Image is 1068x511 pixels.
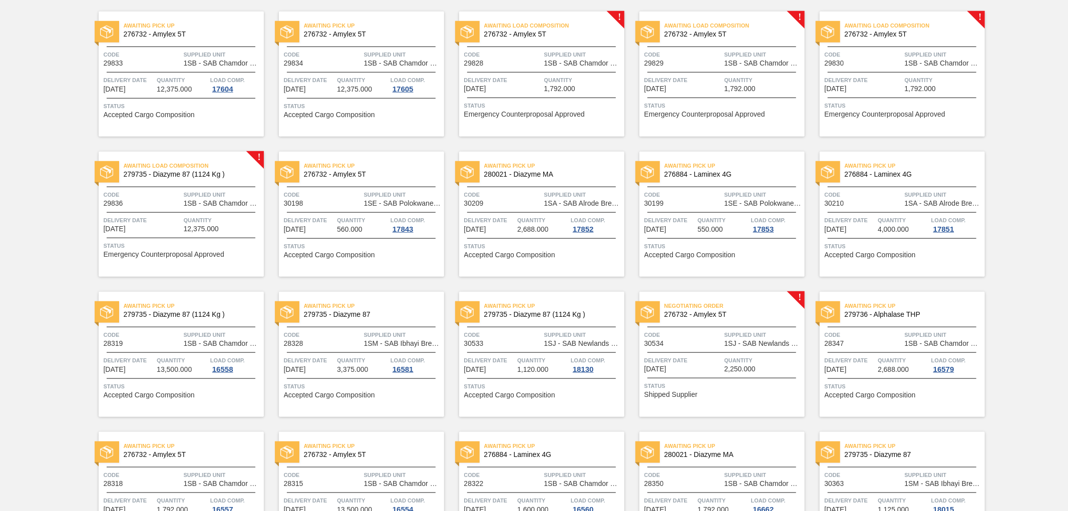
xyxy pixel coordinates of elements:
[104,215,181,225] span: Delivery Date
[544,190,622,200] span: Supplied Unit
[464,190,542,200] span: Code
[284,366,306,373] span: 08/07/2025
[464,340,484,347] span: 30533
[364,60,442,67] span: 1SB - SAB Chamdor Brewery
[905,190,982,200] span: Supplied Unit
[821,306,834,319] img: status
[284,241,442,251] span: Status
[284,470,362,480] span: Code
[364,470,442,480] span: Supplied Unit
[104,60,123,67] span: 29833
[304,31,436,38] span: 276732 - Amylex 5T
[571,355,622,373] a: Load Comp.18130
[284,190,362,200] span: Code
[845,171,977,178] span: 276884 - Laminex 4G
[571,225,596,233] div: 17852
[624,12,805,137] a: !statusAwaiting Load Composition276732 - Amylex 5TCode29829Supplied Unit1SB - SAB Chamdor Brewery...
[391,75,442,93] a: Load Comp.17605
[697,226,723,233] span: 550.000
[391,355,425,365] span: Load Comp.
[905,470,982,480] span: Supplied Unit
[484,21,624,31] span: Awaiting Load Composition
[825,241,982,251] span: Status
[664,31,797,38] span: 276732 - Amylex 5T
[845,301,985,311] span: Awaiting Pick Up
[825,101,982,111] span: Status
[337,86,372,93] span: 12,375.000
[544,330,622,340] span: Supplied Unit
[544,50,622,60] span: Supplied Unit
[571,215,605,225] span: Load Comp.
[878,355,929,365] span: Quantity
[284,200,303,207] span: 30198
[284,226,306,233] span: 08/05/2025
[84,152,264,277] a: !statusAwaiting Load Composition279735 - Diazyme 87 (1124 Kg )Code29836Supplied Unit1SB - SAB Cha...
[444,152,624,277] a: statusAwaiting Pick Up280021 - Diazyme MACode30209Supplied Unit1SA - SAB Alrode BreweryDelivery D...
[931,495,966,505] span: Load Comp.
[184,470,261,480] span: Supplied Unit
[304,171,436,178] span: 276732 - Amylex 5T
[284,75,335,85] span: Delivery Date
[124,171,256,178] span: 279735 - Diazyme 87 (1124 Kg )
[391,215,425,225] span: Load Comp.
[264,152,444,277] a: statusAwaiting Pick Up276732 - Amylex 5TCode30198Supplied Unit1SE - SAB Polokwane BreweryDelivery...
[725,330,802,340] span: Supplied Unit
[124,31,256,38] span: 276732 - Amylex 5T
[845,311,977,318] span: 279736 - Alphalase THP
[821,26,834,39] img: status
[905,60,982,67] span: 1SB - SAB Chamdor Brewery
[878,366,909,373] span: 2,688.000
[931,355,966,365] span: Load Comp.
[644,50,722,60] span: Code
[644,101,802,111] span: Status
[464,355,515,365] span: Delivery Date
[751,215,802,233] a: Load Comp.17853
[644,365,666,373] span: 08/10/2025
[104,200,123,207] span: 29836
[464,50,542,60] span: Code
[280,166,293,179] img: status
[644,60,664,67] span: 29829
[391,355,442,373] a: Load Comp.16581
[644,355,722,365] span: Delivery Date
[464,330,542,340] span: Code
[464,470,542,480] span: Code
[805,152,985,277] a: statusAwaiting Pick Up276884 - Laminex 4GCode30210Supplied Unit1SA - SAB Alrode BreweryDelivery D...
[905,480,982,487] span: 1SM - SAB Ibhayi Brewery
[104,241,261,251] span: Status
[280,306,293,319] img: status
[284,381,442,391] span: Status
[364,50,442,60] span: Supplied Unit
[825,366,847,373] span: 08/13/2025
[444,12,624,137] a: !statusAwaiting Load Composition276732 - Amylex 5TCode29828Supplied Unit1SB - SAB Chamdor Brewery...
[805,292,985,417] a: statusAwaiting Pick Up279736 - Alphalase THPCode28347Supplied Unit1SB - SAB Chamdor BreweryDelive...
[284,86,306,93] span: 07/18/2025
[364,480,442,487] span: 1SB - SAB Chamdor Brewery
[337,226,363,233] span: 560.000
[517,226,548,233] span: 2,688.000
[484,451,616,458] span: 276884 - Laminex 4G
[644,111,765,118] span: Emergency Counterproposal Approved
[484,161,624,171] span: Awaiting Pick Up
[845,451,977,458] span: 279735 - Diazyme 87
[725,85,756,93] span: 1,792.000
[210,75,261,93] a: Load Comp.17604
[825,190,902,200] span: Code
[157,75,208,85] span: Quantity
[644,340,664,347] span: 30534
[644,495,695,505] span: Delivery Date
[725,470,802,480] span: Supplied Unit
[544,200,622,207] span: 1SA - SAB Alrode Brewery
[571,365,596,373] div: 18130
[571,215,622,233] a: Load Comp.17852
[544,340,622,347] span: 1SJ - SAB Newlands Brewery
[697,215,749,225] span: Quantity
[104,366,126,373] span: 08/06/2025
[484,311,616,318] span: 279735 - Diazyme 87 (1124 Kg )
[284,101,442,111] span: Status
[104,225,126,233] span: 08/01/2025
[484,171,616,178] span: 280021 - Diazyme MA
[337,355,388,365] span: Quantity
[104,470,181,480] span: Code
[845,31,977,38] span: 276732 - Amylex 5T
